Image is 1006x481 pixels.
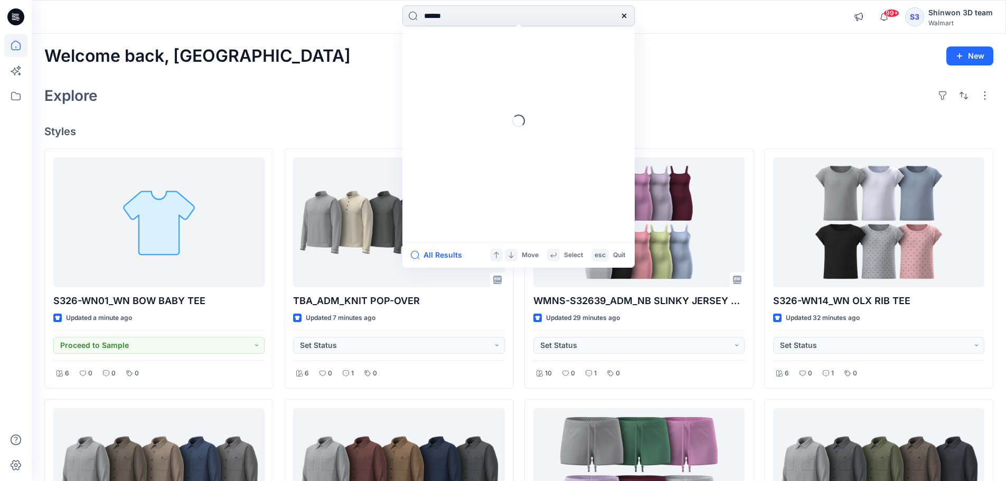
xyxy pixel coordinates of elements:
[293,294,504,308] p: TBA_ADM_KNIT POP-OVER
[306,313,375,324] p: Updated 7 minutes ago
[773,294,984,308] p: S326-WN14_WN OLX RIB TEE
[135,368,139,379] p: 0
[373,368,377,379] p: 0
[808,368,812,379] p: 0
[66,313,132,324] p: Updated a minute ago
[44,87,98,104] h2: Explore
[411,249,469,261] button: All Results
[883,9,899,17] span: 99+
[65,368,69,379] p: 6
[616,368,620,379] p: 0
[928,6,993,19] div: Shinwon 3D team
[44,46,351,66] h2: Welcome back, [GEOGRAPHIC_DATA]
[533,294,745,308] p: WMNS-S32639_ADM_NB SLINKY JERSEY SLIP
[571,368,575,379] p: 0
[328,368,332,379] p: 0
[546,313,620,324] p: Updated 29 minutes ago
[594,368,597,379] p: 1
[773,157,984,288] a: S326-WN14_WN OLX RIB TEE
[786,313,860,324] p: Updated 32 minutes ago
[613,250,625,261] p: Quit
[88,368,92,379] p: 0
[53,294,265,308] p: S326-WN01_WN BOW BABY TEE
[111,368,116,379] p: 0
[351,368,354,379] p: 1
[905,7,924,26] div: S3
[928,19,993,27] div: Walmart
[545,368,552,379] p: 10
[533,157,745,288] a: WMNS-S32639_ADM_NB SLINKY JERSEY SLIP
[564,250,583,261] p: Select
[946,46,993,65] button: New
[595,250,606,261] p: esc
[293,157,504,288] a: TBA_ADM_KNIT POP-OVER
[44,125,993,138] h4: Styles
[305,368,309,379] p: 6
[831,368,834,379] p: 1
[785,368,789,379] p: 6
[53,157,265,288] a: S326-WN01_WN BOW BABY TEE
[853,368,857,379] p: 0
[522,250,539,261] p: Move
